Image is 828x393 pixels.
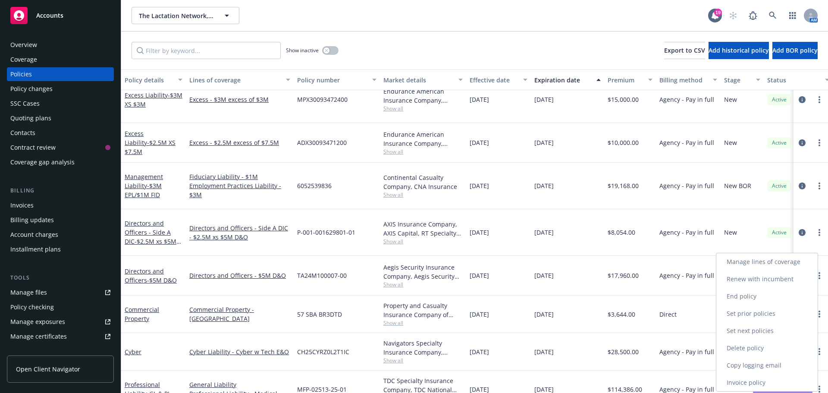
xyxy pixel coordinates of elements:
span: [DATE] [534,181,554,190]
a: Contacts [7,126,114,140]
a: circleInformation [797,94,807,105]
span: [DATE] [470,228,489,237]
a: General Liability [189,380,290,389]
span: New [724,95,737,104]
span: New [724,138,737,147]
button: Policy details [121,69,186,90]
div: Overview [10,38,37,52]
span: - $2.5M XS $7.5M [125,138,176,156]
a: Manage claims [7,344,114,358]
a: Invoices [7,198,114,212]
a: Start snowing [724,7,742,24]
div: Effective date [470,75,518,85]
span: - $2.5M xs $5M D&O Limit [125,237,181,255]
span: New [724,228,737,237]
button: Billing method [656,69,721,90]
span: [DATE] [534,228,554,237]
span: Accounts [36,12,63,19]
a: Coverage gap analysis [7,155,114,169]
span: $28,500.00 [608,347,639,356]
div: Coverage [10,53,37,66]
a: Switch app [784,7,801,24]
a: Quoting plans [7,111,114,125]
div: Coverage gap analysis [10,155,75,169]
span: Show all [383,319,463,327]
a: Billing updates [7,213,114,227]
button: Export to CSV [664,42,705,59]
a: Cyber Liability - Cyber w Tech E&O [189,347,290,356]
div: Contacts [10,126,35,140]
div: Status [767,75,820,85]
span: MPX30093472400 [297,95,348,104]
div: Endurance American Insurance Company, Sompo International, RT Specialty Insurance Services, LLC (... [383,130,463,148]
div: 19 [714,9,722,16]
span: Show inactive [286,47,319,54]
div: Billing [7,186,114,195]
span: The Lactation Network, LLC [139,11,213,20]
button: Market details [380,69,466,90]
span: $8,054.00 [608,228,635,237]
a: Set next policies [716,322,818,340]
span: Show all [383,238,463,245]
span: Show all [383,191,463,198]
span: Direct [659,310,677,319]
div: Stage [724,75,751,85]
span: [DATE] [470,347,489,356]
span: [DATE] [534,347,554,356]
span: $3,644.00 [608,310,635,319]
span: Add historical policy [709,46,769,54]
a: circleInformation [797,138,807,148]
div: Installment plans [10,242,61,256]
span: Open Client Navigator [16,365,80,374]
span: 57 SBA BR3DTD [297,310,342,319]
a: more [814,94,825,105]
div: Policy checking [10,300,54,314]
div: Aegis Security Insurance Company, Aegis Security Insurance Company, RT Specialty Insurance Servic... [383,263,463,281]
a: Commercial Property [125,305,159,323]
span: Agency - Pay in full [659,271,714,280]
div: AXIS Insurance Company, AXIS Capital, RT Specialty Insurance Services, LLC (RSG Specialty, LLC) [383,220,463,238]
a: SSC Cases [7,97,114,110]
a: Manage certificates [7,330,114,343]
a: circleInformation [797,227,807,238]
a: circleInformation [797,181,807,191]
a: Excess Liability [125,129,176,156]
a: Overview [7,38,114,52]
a: Report a Bug [744,7,762,24]
span: 6052539836 [297,181,332,190]
a: Commercial Property - [GEOGRAPHIC_DATA] [189,305,290,323]
div: Manage exposures [10,315,65,329]
span: [DATE] [470,310,489,319]
button: Stage [721,69,764,90]
span: Active [771,96,788,104]
span: Active [771,229,788,236]
a: Excess - $2.5M excess of $7.5M [189,138,290,147]
a: Excess - $3M excess of $3M [189,95,290,104]
span: [DATE] [534,95,554,104]
a: End policy [716,288,818,305]
a: more [814,346,825,357]
div: Manage claims [10,344,54,358]
a: Accounts [7,3,114,28]
span: $15,000.00 [608,95,639,104]
div: Contract review [10,141,56,154]
a: Delete policy [716,340,818,357]
span: Agency - Pay in full [659,347,714,356]
a: Cyber [125,348,141,356]
span: Show all [383,105,463,112]
span: CH25CYRZ0L2T1IC [297,347,349,356]
div: Navigators Specialty Insurance Company, Hartford Insurance Group, CRC Group [383,339,463,357]
span: New BOR [724,181,751,190]
span: Agency - Pay in full [659,228,714,237]
a: more [814,181,825,191]
div: Billing method [659,75,708,85]
div: Account charges [10,228,58,242]
div: Policies [10,67,32,81]
span: $19,168.00 [608,181,639,190]
div: Policy details [125,75,173,85]
span: $10,000.00 [608,138,639,147]
a: Policy changes [7,82,114,96]
div: Policy changes [10,82,53,96]
span: - $3M XS $3M [125,91,182,108]
input: Filter by keyword... [132,42,281,59]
